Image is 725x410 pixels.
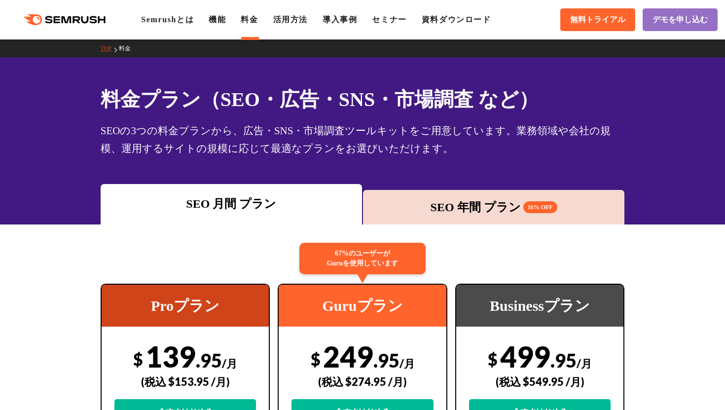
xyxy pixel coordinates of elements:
[488,349,498,369] span: $
[570,15,625,25] span: 無料トライアル
[550,349,577,372] span: .95
[209,15,226,24] a: 機能
[399,357,415,370] span: /月
[102,285,269,327] div: Proプラン
[101,45,119,52] a: TOP
[577,357,592,370] span: /月
[273,15,308,24] a: 活用方法
[643,8,718,31] a: デモを申し込む
[141,15,194,24] a: Semrushとは
[106,195,357,213] div: SEO 月間 プラン
[119,45,138,52] a: 料金
[422,15,491,24] a: 資料ダウンロード
[279,285,446,327] div: Guruプラン
[101,85,625,114] h1: 料金プラン（SEO・広告・SNS・市場調査 など）
[196,349,222,372] span: .95
[299,243,426,274] div: 67%のユーザーが Guruを使用しています
[114,364,256,399] div: (税込 $153.95 /月)
[523,201,557,213] span: 16% OFF
[456,285,624,327] div: Businessプラン
[560,8,635,31] a: 無料トライアル
[222,357,237,370] span: /月
[652,15,708,25] span: デモを申し込む
[372,15,406,24] a: セミナー
[291,364,434,399] div: (税込 $274.95 /月)
[241,15,258,24] a: 料金
[311,349,321,369] span: $
[133,349,143,369] span: $
[373,349,399,372] span: .95
[323,15,357,24] a: 導入事例
[469,364,611,399] div: (税込 $549.95 /月)
[368,198,619,216] div: SEO 年間 プラン
[101,122,625,157] div: SEOの3つの料金プランから、広告・SNS・市場調査ツールキットをご用意しています。業務領域や会社の規模、運用するサイトの規模に応じて最適なプランをお選びいただけます。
